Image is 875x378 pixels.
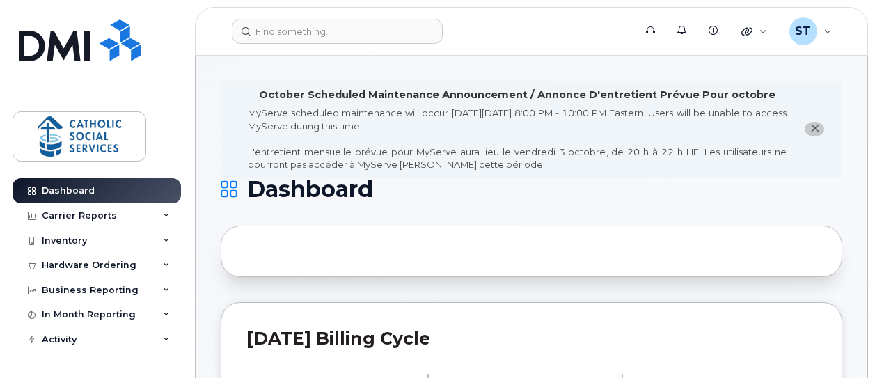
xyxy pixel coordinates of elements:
[805,122,824,136] button: close notification
[247,179,373,200] span: Dashboard
[814,317,865,368] iframe: Messenger Launcher
[259,88,775,102] div: October Scheduled Maintenance Announcement / Annonce D'entretient Prévue Pour octobre
[246,328,817,349] h2: [DATE] Billing Cycle
[248,107,787,171] div: MyServe scheduled maintenance will occur [DATE][DATE] 8:00 PM - 10:00 PM Eastern. Users will be u...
